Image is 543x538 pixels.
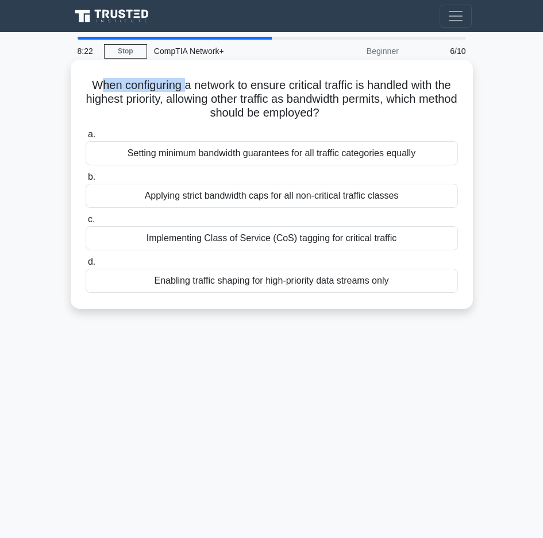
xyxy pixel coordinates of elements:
button: Toggle navigation [440,5,472,28]
div: CompTIA Network+ [147,40,305,63]
div: Implementing Class of Service (CoS) tagging for critical traffic [86,226,458,250]
div: 8:22 [71,40,104,63]
span: c. [88,214,95,224]
div: Beginner [305,40,406,63]
h5: When configuring a network to ensure critical traffic is handled with the highest priority, allow... [84,78,459,121]
div: Setting minimum bandwidth guarantees for all traffic categories equally [86,141,458,165]
span: b. [88,172,95,181]
a: Stop [104,44,147,59]
div: Applying strict bandwidth caps for all non-critical traffic classes [86,184,458,208]
span: a. [88,129,95,139]
div: 6/10 [406,40,473,63]
div: Enabling traffic shaping for high-priority data streams only [86,269,458,293]
span: d. [88,257,95,266]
